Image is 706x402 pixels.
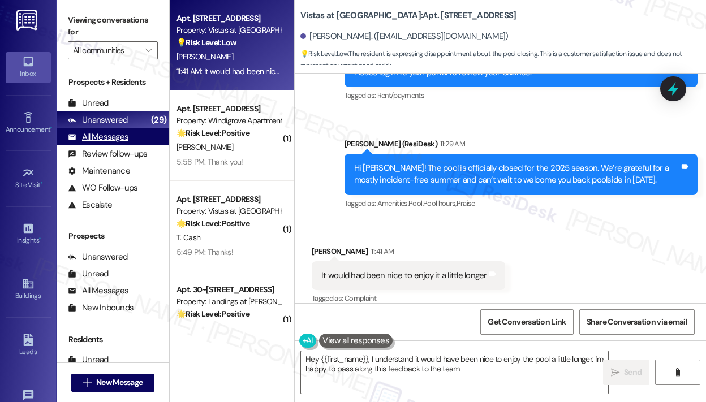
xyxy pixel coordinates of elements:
div: Maintenance [68,165,130,177]
div: Prospects + Residents [57,76,169,88]
div: [PERSON_NAME] [312,245,505,261]
div: 11:41 AM [368,245,394,257]
span: Send [624,366,642,378]
i:  [673,368,682,377]
strong: 🌟 Risk Level: Positive [176,218,249,228]
textarea: Hey {{first_name}}, I understand it would have been nice to enjoy the pool a little longer. I'm h... [301,351,608,394]
strong: 🌟 Risk Level: Positive [176,128,249,138]
span: Complaint [345,293,376,303]
div: (29) [148,111,169,129]
span: Pool hours , [423,198,457,208]
div: Tagged as: [312,290,505,306]
span: [PERSON_NAME] [176,142,233,152]
button: Share Conversation via email [579,309,695,335]
div: Tagged as: [345,195,698,211]
div: Unread [68,268,109,280]
div: Property: Vistas at [GEOGRAPHIC_DATA] [176,205,281,217]
i:  [83,378,92,387]
span: Share Conversation via email [587,316,687,328]
div: Property: Landings at [PERSON_NAME][GEOGRAPHIC_DATA] [176,296,281,308]
div: It would had been nice to enjoy it a little longer [321,270,487,282]
span: : The resident is expressing disappointment about the pool closing. This is a customer satisfacti... [300,48,706,72]
span: Praise [457,198,475,208]
div: [PERSON_NAME] (ResiDesk) [345,138,698,154]
div: Residents [57,334,169,345]
div: Prospects [57,230,169,242]
a: Leads [6,330,51,361]
label: Viewing conversations for [68,11,158,41]
strong: 💡 Risk Level: Low [176,37,236,47]
span: [PERSON_NAME] [176,51,233,62]
input: All communities [73,41,140,59]
div: Property: Windigrove Apartments [176,115,281,127]
div: 5:49 PM: Thanks! [176,247,233,257]
div: Unread [68,97,109,109]
img: ResiDesk Logo [16,10,40,31]
div: Apt. [STREET_ADDRESS] [176,12,281,24]
div: Unread [68,354,109,366]
div: All Messages [68,285,128,297]
strong: 💡 Risk Level: Low [300,49,348,58]
div: [PERSON_NAME]. ([EMAIL_ADDRESS][DOMAIN_NAME]) [300,31,509,42]
span: Rent/payments [377,90,425,100]
div: 11:41 AM: It would had been nice to enjoy it a little longer [176,66,355,76]
div: Tagged as: [345,87,698,103]
div: New Inbounds [68,302,134,314]
span: • [41,179,42,187]
div: Escalate [68,199,112,211]
button: New Message [71,374,155,392]
div: Property: Vistas at [GEOGRAPHIC_DATA] [176,24,281,36]
i:  [611,368,619,377]
span: Pool , [408,198,423,208]
span: T. Cash [176,232,200,243]
div: Apt. 30~[STREET_ADDRESS] [176,284,281,296]
i:  [145,46,152,55]
div: 5:58 PM: Thank you! [176,157,243,167]
button: Send [603,360,649,385]
div: Apt. [STREET_ADDRESS] [176,193,281,205]
div: Review follow-ups [68,148,147,160]
span: Amenities , [377,198,409,208]
div: Hi [PERSON_NAME]! The pool is officially closed for the 2025 season. We’re grateful for a mostly ... [354,162,679,187]
div: 11:29 AM [437,138,465,150]
strong: 🌟 Risk Level: Positive [176,309,249,319]
div: WO Follow-ups [68,182,137,194]
span: Get Conversation Link [488,316,566,328]
a: Inbox [6,52,51,83]
a: Buildings [6,274,51,305]
div: Unanswered [68,251,128,263]
button: Get Conversation Link [480,309,573,335]
span: • [39,235,41,243]
div: Apt. [STREET_ADDRESS] [176,103,281,115]
span: New Message [96,377,143,388]
b: Vistas at [GEOGRAPHIC_DATA]: Apt. [STREET_ADDRESS] [300,10,516,21]
div: Unanswered [68,114,128,126]
span: • [50,124,52,132]
a: Insights • [6,219,51,249]
a: Site Visit • [6,163,51,194]
div: All Messages [68,131,128,143]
